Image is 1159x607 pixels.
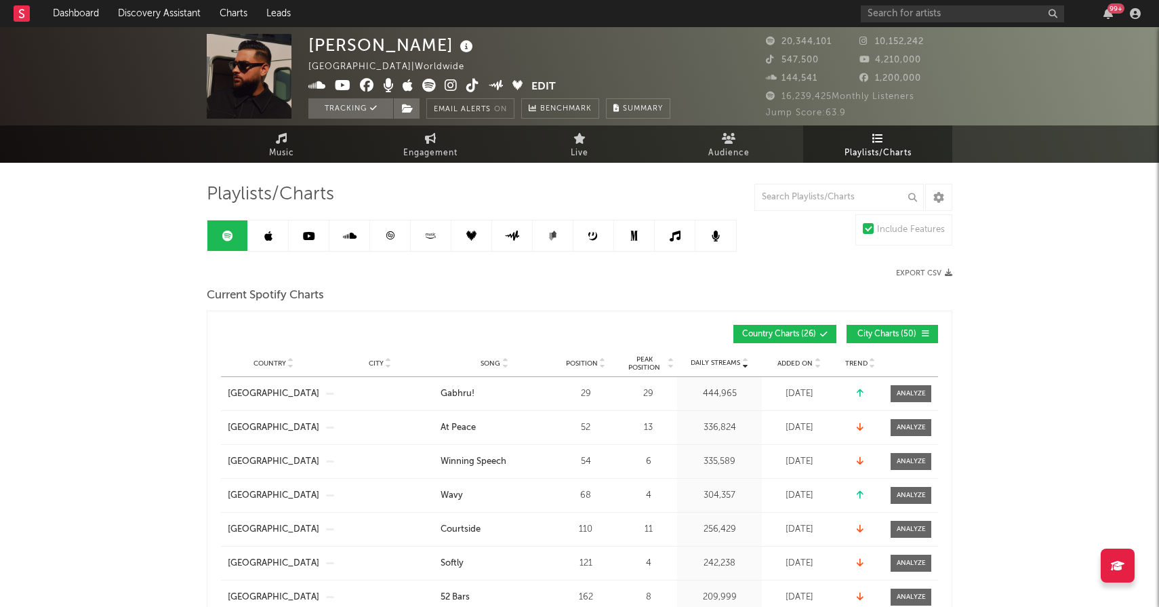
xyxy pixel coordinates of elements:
a: [GEOGRAPHIC_DATA] [228,523,319,536]
div: 52 Bars [441,591,470,604]
a: [GEOGRAPHIC_DATA] [228,557,319,570]
div: [DATE] [765,455,833,469]
button: 99+ [1103,8,1113,19]
div: 242,238 [680,557,758,570]
a: [GEOGRAPHIC_DATA] [228,489,319,503]
input: Search for artists [861,5,1064,22]
span: Song [481,359,500,368]
em: On [494,106,507,113]
span: Position [566,359,598,368]
div: 121 [555,557,616,570]
button: Email AlertsOn [426,98,514,119]
span: Summary [623,105,663,113]
div: Include Features [877,222,945,238]
span: Playlists/Charts [207,187,334,203]
span: 20,344,101 [766,37,832,46]
span: Added On [777,359,813,368]
a: Softly [441,557,548,570]
div: 8 [623,591,674,604]
input: Search Playlists/Charts [754,184,924,211]
span: 1,200,000 [859,74,921,83]
span: 16,239,425 Monthly Listeners [766,92,914,101]
a: Winning Speech [441,455,548,469]
span: Benchmark [540,101,592,117]
span: Current Spotify Charts [207,288,324,304]
div: At Peace [441,421,476,435]
a: [GEOGRAPHIC_DATA] [228,387,319,401]
a: 52 Bars [441,591,548,604]
div: 29 [623,387,674,401]
span: City Charts ( 50 ) [855,330,918,338]
div: [DATE] [765,387,833,401]
div: 4 [623,557,674,570]
div: 335,589 [680,455,758,469]
button: Export CSV [896,269,952,277]
span: 4,210,000 [859,56,921,64]
div: 256,429 [680,523,758,536]
div: Wavy [441,489,463,503]
div: 336,824 [680,421,758,435]
span: Daily Streams [691,358,740,368]
div: 304,357 [680,489,758,503]
div: 4 [623,489,674,503]
a: Playlists/Charts [803,125,952,163]
span: Playlists/Charts [845,145,912,161]
a: Benchmark [521,98,599,119]
a: Engagement [356,125,505,163]
button: Country Charts(26) [733,325,836,343]
button: Tracking [308,98,393,119]
a: Audience [654,125,803,163]
div: [GEOGRAPHIC_DATA] | Worldwide [308,59,480,75]
span: Trend [845,359,868,368]
a: Gabhru! [441,387,548,401]
div: [PERSON_NAME] [308,34,476,56]
button: Summary [606,98,670,119]
div: Gabhru! [441,387,474,401]
div: [DATE] [765,489,833,503]
button: City Charts(50) [847,325,938,343]
span: Music [269,145,294,161]
div: 209,999 [680,591,758,604]
div: 68 [555,489,616,503]
span: Country Charts ( 26 ) [742,330,816,338]
div: Winning Speech [441,455,506,469]
span: Peak Position [623,355,666,372]
a: [GEOGRAPHIC_DATA] [228,421,319,435]
span: Country [253,359,286,368]
span: Audience [708,145,750,161]
span: 10,152,242 [859,37,924,46]
a: Live [505,125,654,163]
a: [GEOGRAPHIC_DATA] [228,455,319,469]
div: Courtside [441,523,481,536]
div: 13 [623,421,674,435]
div: 99 + [1107,3,1124,14]
div: 110 [555,523,616,536]
a: [GEOGRAPHIC_DATA] [228,591,319,604]
div: 6 [623,455,674,469]
span: 547,500 [766,56,819,64]
div: 11 [623,523,674,536]
div: Softly [441,557,464,570]
a: Music [207,125,356,163]
span: City [369,359,384,368]
span: Engagement [403,145,457,161]
div: 54 [555,455,616,469]
div: [DATE] [765,523,833,536]
div: [DATE] [765,421,833,435]
a: At Peace [441,421,548,435]
div: 29 [555,387,616,401]
span: Jump Score: 63.9 [766,109,846,117]
button: Edit [531,79,556,96]
span: 144,541 [766,74,817,83]
span: Live [571,145,588,161]
a: Wavy [441,489,548,503]
div: [DATE] [765,557,833,570]
div: 162 [555,591,616,604]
